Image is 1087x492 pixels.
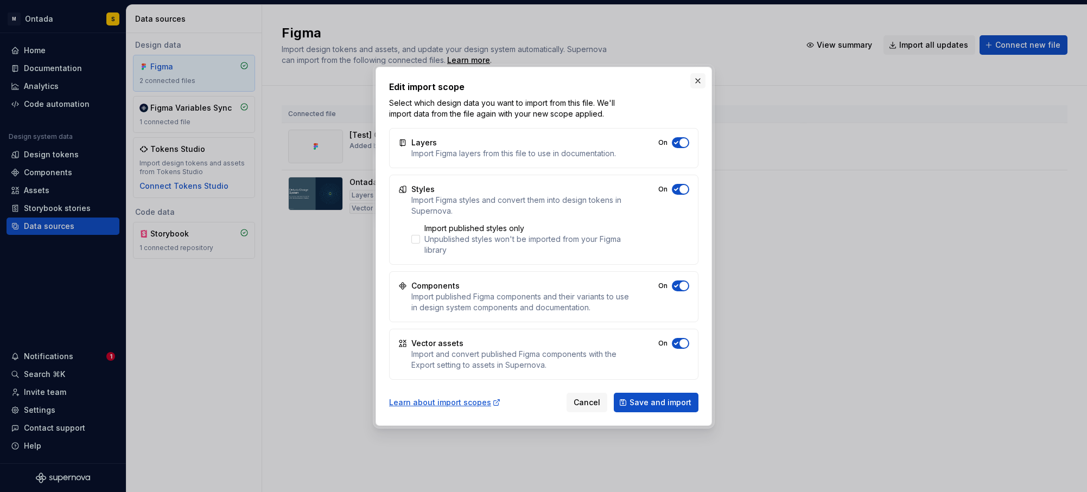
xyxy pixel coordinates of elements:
[389,397,501,408] a: Learn about import scopes
[411,195,630,216] div: Import Figma styles and convert them into design tokens in Supernova.
[411,184,435,195] div: Styles
[411,338,463,349] div: Vector assets
[411,137,437,148] div: Layers
[630,397,691,408] span: Save and import
[574,397,600,408] span: Cancel
[424,223,630,234] div: Import published styles only
[658,185,668,194] label: On
[389,80,698,93] h2: Edit import scope
[411,291,630,313] div: Import published Figma components and their variants to use in design system components and docum...
[658,282,668,290] label: On
[658,138,668,147] label: On
[424,234,630,255] div: Unpublished styles won't be imported from your Figma library
[389,98,625,119] p: Select which design data you want to import from this file. We'll import data from the file again...
[658,339,668,348] label: On
[614,393,698,412] button: Save and import
[411,148,616,159] div: Import Figma layers from this file to use in documentation.
[567,393,607,412] button: Cancel
[411,280,460,291] div: Components
[411,349,630,370] div: Import and convert published Figma components with the Export setting to assets in Supernova.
